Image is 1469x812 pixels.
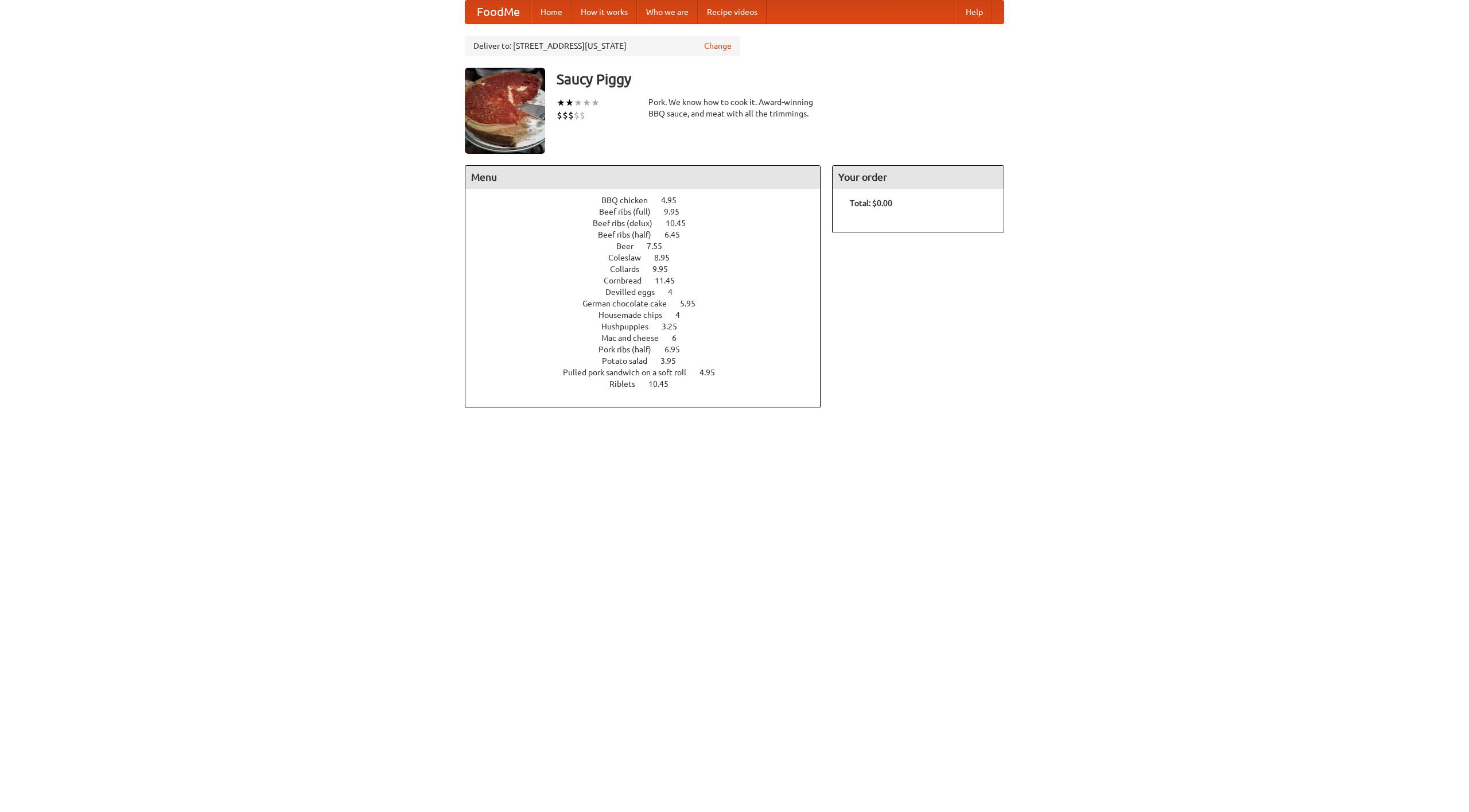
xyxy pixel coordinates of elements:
span: Mac and cheese [601,333,670,343]
li: ★ [557,96,565,109]
a: How it works [572,1,637,24]
span: 7.55 [647,242,674,251]
span: Pork ribs (half) [599,345,663,354]
a: Collards 9.95 [610,265,689,274]
li: $ [574,109,580,122]
a: Beef ribs (delux) 10.45 [593,219,707,228]
h3: Saucy Piggy [557,68,1004,91]
span: 4.95 [699,368,726,377]
a: Recipe videos [698,1,767,24]
li: $ [580,109,585,122]
span: Beer [616,242,645,251]
span: Potato salad [602,356,659,366]
h4: Your order [833,166,1004,189]
span: Cornbread [604,276,653,285]
a: Riblets 10.45 [609,379,690,388]
span: 4 [675,310,691,320]
div: Deliver to: [STREET_ADDRESS][US_STATE] [465,36,740,56]
li: ★ [591,96,600,109]
a: Housemade chips 4 [599,310,701,320]
span: 6 [672,333,688,343]
a: Who we are [637,1,698,24]
span: 4.95 [661,196,688,205]
b: Total: $0.00 [850,199,892,208]
span: 11.45 [655,276,686,285]
span: 5.95 [680,299,707,308]
span: Devilled eggs [605,287,666,297]
a: Devilled eggs 4 [605,287,694,297]
span: German chocolate cake [582,299,678,308]
a: Beef ribs (full) 9.95 [599,207,701,216]
li: $ [562,109,568,122]
span: 3.95 [660,356,687,366]
h4: Menu [465,166,820,189]
span: Beef ribs (half) [598,230,663,239]
a: Beef ribs (half) 6.45 [598,230,701,239]
a: Home [531,1,572,24]
li: $ [568,109,574,122]
span: 8.95 [654,253,681,262]
a: Help [957,1,992,24]
span: Pulled pork sandwich on a soft roll [563,368,698,377]
a: Mac and cheese 6 [601,333,698,343]
span: 10.45 [648,379,680,388]
span: 10.45 [666,219,697,228]
span: 3.25 [662,322,689,331]
span: 9.95 [664,207,691,216]
a: Coleslaw 8.95 [608,253,691,262]
span: Hushpuppies [601,322,660,331]
span: 6.95 [664,345,691,354]
span: 6.45 [664,230,691,239]
a: Cornbread 11.45 [604,276,696,285]
a: Pulled pork sandwich on a soft roll 4.95 [563,368,736,377]
li: ★ [565,96,574,109]
a: Hushpuppies 3.25 [601,322,698,331]
div: Pork. We know how to cook it. Award-winning BBQ sauce, and meat with all the trimmings. [648,96,821,119]
a: Change [704,40,732,52]
a: German chocolate cake 5.95 [582,299,717,308]
li: $ [557,109,562,122]
a: Pork ribs (half) 6.95 [599,345,701,354]
span: Coleslaw [608,253,652,262]
span: Collards [610,265,651,274]
a: Potato salad 3.95 [602,356,697,366]
span: Beef ribs (delux) [593,219,664,228]
img: angular.jpg [465,68,545,154]
span: Riblets [609,379,647,388]
a: Beer 7.55 [616,242,683,251]
li: ★ [574,96,582,109]
span: BBQ chicken [601,196,659,205]
a: FoodMe [465,1,531,24]
li: ★ [582,96,591,109]
span: 4 [668,287,684,297]
span: Beef ribs (full) [599,207,662,216]
span: Housemade chips [599,310,674,320]
a: BBQ chicken 4.95 [601,196,698,205]
span: 9.95 [652,265,679,274]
